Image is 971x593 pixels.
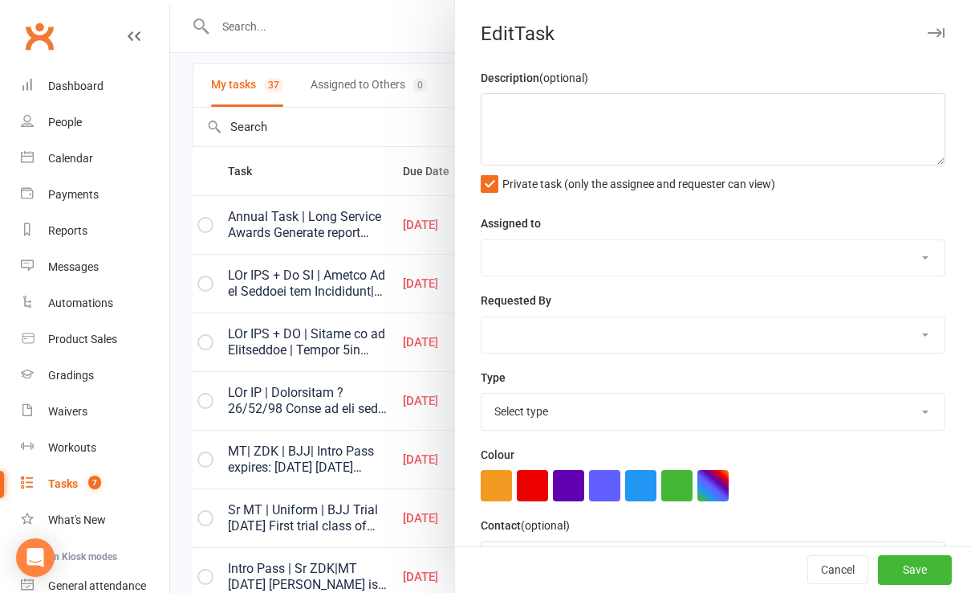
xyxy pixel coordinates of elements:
[21,68,169,104] a: Dashboard
[481,542,945,575] input: Search
[48,369,94,382] div: Gradings
[48,441,96,454] div: Workouts
[21,466,169,502] a: Tasks 7
[48,188,99,201] div: Payments
[539,72,588,84] small: (optional)
[19,16,59,56] a: Clubworx
[21,394,169,430] a: Waivers
[807,556,868,585] button: Cancel
[48,296,113,309] div: Automations
[21,104,169,141] a: People
[481,369,506,386] label: Type
[481,517,570,534] label: Contact
[48,80,104,92] div: Dashboard
[21,321,169,358] a: Product Sales
[48,152,93,165] div: Calendar
[48,477,78,490] div: Tasks
[21,285,169,321] a: Automations
[21,430,169,466] a: Workouts
[481,69,588,87] label: Description
[878,556,952,585] button: Save
[48,579,146,592] div: General attendance
[21,141,169,177] a: Calendar
[88,476,101,489] span: 7
[481,292,551,309] label: Requested By
[521,519,570,532] small: (optional)
[21,502,169,538] a: What's New
[21,358,169,394] a: Gradings
[21,249,169,285] a: Messages
[48,224,87,237] div: Reports
[21,177,169,213] a: Payments
[48,405,87,418] div: Waivers
[48,116,82,129] div: People
[48,333,117,346] div: Product Sales
[48,513,106,526] div: What's New
[16,538,55,577] div: Open Intercom Messenger
[48,260,99,273] div: Messages
[21,213,169,249] a: Reports
[502,172,775,190] span: Private task (only the assignee and requester can view)
[481,215,541,232] label: Assigned to
[481,446,514,464] label: Colour
[455,22,971,45] div: Edit Task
